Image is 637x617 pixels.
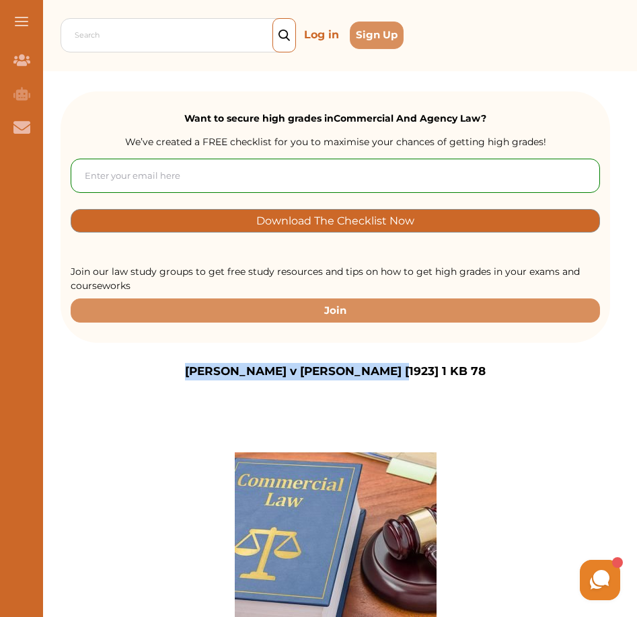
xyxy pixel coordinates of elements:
button: [object Object] [71,209,600,233]
img: search_icon [278,30,290,42]
strong: Want to secure high grades in Commercial And Agency Law ? [184,112,486,124]
p: Download The Checklist Now [256,213,414,229]
p: Log in [299,24,344,46]
iframe: HelpCrunch [314,557,624,604]
input: Enter your email here [71,159,600,193]
p: Join our law study groups to get free study resources and tips on how to get high grades in your ... [71,265,600,293]
button: Join [71,298,600,322]
span: We’ve created a FREE checklist for you to maximise your chances of getting high grades! [125,136,546,148]
button: Sign Up [350,22,404,49]
p: [PERSON_NAME] v [PERSON_NAME] [1923] 1 KB 78 [185,363,486,380]
img: Commercial-and-Agency-Law-feature-300x245.jpg [235,452,437,617]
